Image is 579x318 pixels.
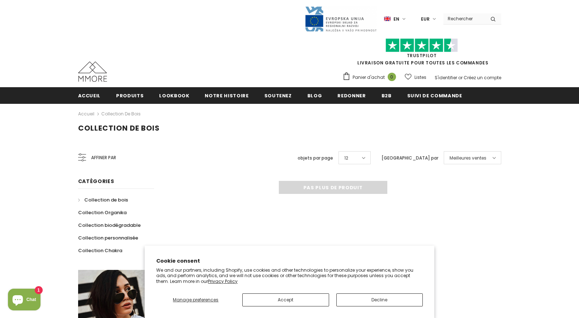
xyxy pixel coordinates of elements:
img: i-lang-1.png [384,16,391,22]
a: Blog [307,87,322,103]
img: Cas MMORE [78,62,107,82]
input: Search Site [443,13,485,24]
a: TrustPilot [407,52,437,59]
a: Listes [405,71,426,84]
button: Decline [336,293,423,306]
a: Privacy Policy [208,278,238,284]
a: Produits [116,87,144,103]
span: Manage preferences [173,297,218,303]
a: Collection biodégradable [78,219,141,232]
span: Meilleures ventes [450,154,486,162]
a: Collection personnalisée [78,232,138,244]
span: Collection biodégradable [78,222,141,229]
span: Suivi de commande [407,92,462,99]
span: EUR [421,16,430,23]
a: Accueil [78,87,101,103]
a: Collection Chakra [78,244,122,257]
a: Redonner [337,87,366,103]
span: Collection Organika [78,209,127,216]
a: Créez un compte [464,75,501,81]
p: We and our partners, including Shopify, use cookies and other technologies to personalize your ex... [156,267,423,284]
span: Catégories [78,178,114,185]
img: Faites confiance aux étoiles pilotes [386,38,458,52]
inbox-online-store-chat: Shopify online store chat [6,289,43,312]
button: Manage preferences [156,293,235,306]
span: Listes [414,74,426,81]
label: [GEOGRAPHIC_DATA] par [382,154,438,162]
span: Panier d'achat [353,74,385,81]
a: B2B [382,87,392,103]
a: soutenez [264,87,292,103]
span: Affiner par [91,154,116,162]
a: Collection de bois [101,111,141,117]
span: soutenez [264,92,292,99]
span: or [458,75,463,81]
a: Accueil [78,110,94,118]
span: Collection personnalisée [78,234,138,241]
span: Collection Chakra [78,247,122,254]
span: Accueil [78,92,101,99]
span: Blog [307,92,322,99]
span: Collection de bois [78,123,160,133]
span: Notre histoire [205,92,248,99]
span: en [393,16,399,23]
a: Panier d'achat 0 [342,72,400,83]
a: Collection Organika [78,206,127,219]
h2: Cookie consent [156,257,423,265]
span: Lookbook [159,92,189,99]
a: Javni Razpis [305,16,377,22]
span: 12 [344,154,348,162]
span: 0 [388,73,396,81]
a: S'identifier [435,75,457,81]
span: Collection de bois [84,196,128,203]
label: objets par page [298,154,333,162]
span: Redonner [337,92,366,99]
img: Javni Razpis [305,6,377,32]
button: Accept [242,293,329,306]
span: LIVRAISON GRATUITE POUR TOUTES LES COMMANDES [342,42,501,66]
a: Notre histoire [205,87,248,103]
span: Produits [116,92,144,99]
a: Collection de bois [78,194,128,206]
a: Suivi de commande [407,87,462,103]
span: B2B [382,92,392,99]
a: Lookbook [159,87,189,103]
